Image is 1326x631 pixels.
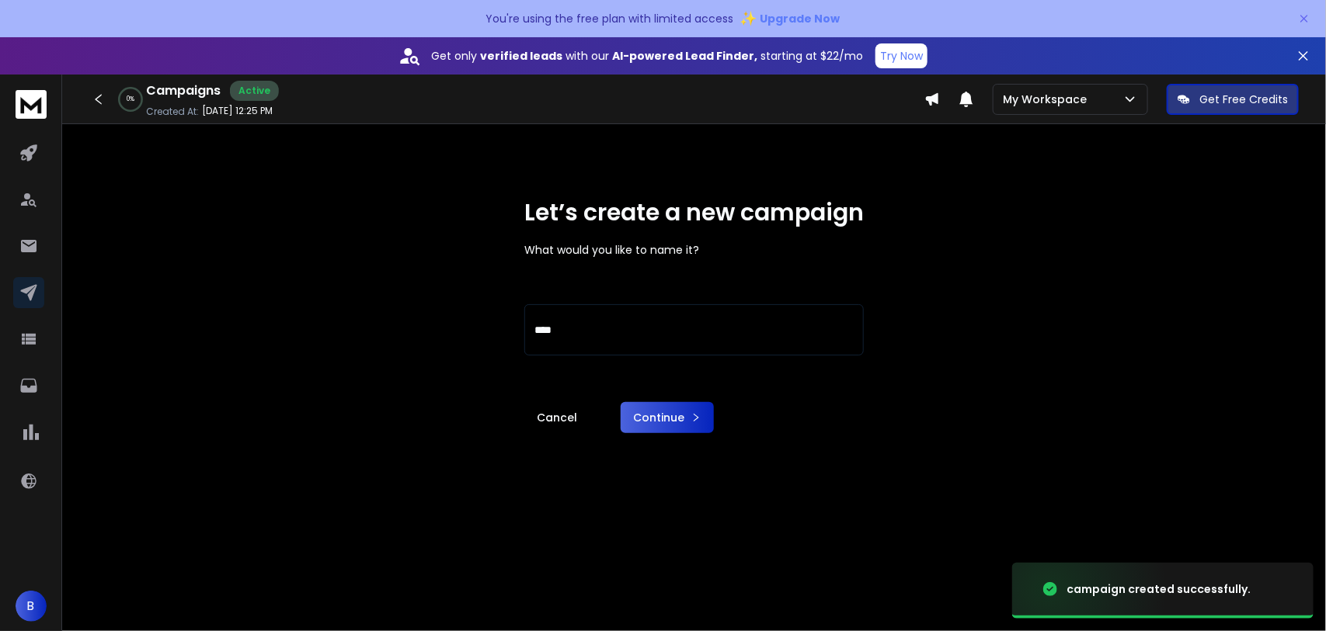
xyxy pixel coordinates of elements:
button: ✨Upgrade Now [740,3,840,34]
button: Get Free Credits [1167,84,1299,115]
p: My Workspace [1003,92,1093,107]
p: Get only with our starting at $22/mo [431,48,863,64]
h1: Let’s create a new campaign [524,199,864,227]
div: Active [230,81,279,101]
p: Created At: [146,106,199,118]
span: ✨ [740,8,757,29]
p: Get Free Credits [1199,92,1288,107]
a: Cancel [524,402,590,433]
p: Try Now [880,48,923,64]
button: B [16,591,47,622]
img: logo [16,90,47,119]
strong: verified leads [480,48,562,64]
p: What would you like to name it? [524,242,864,258]
div: campaign created successfully. [1067,581,1251,597]
h1: Campaigns [146,81,221,100]
strong: AI-powered Lead Finder, [612,48,757,64]
p: You're using the free plan with limited access [486,11,734,26]
span: Upgrade Now [760,11,840,26]
p: 0 % [127,95,134,104]
p: [DATE] 12:25 PM [202,105,273,117]
button: Try Now [875,43,928,68]
button: Continue [621,402,714,433]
